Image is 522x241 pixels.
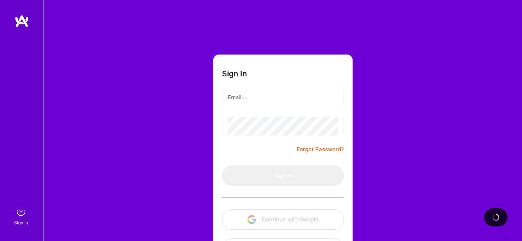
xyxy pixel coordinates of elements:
img: loading [491,213,500,222]
input: Email... [228,88,338,107]
img: logo [15,15,29,28]
div: Sign In [14,219,28,226]
a: Forgot Password? [297,145,344,154]
img: sign in [14,204,28,219]
h3: Sign In [222,69,247,78]
button: Sign In [222,165,344,186]
img: icon [247,215,256,224]
a: sign inSign In [15,204,28,226]
button: Continue with Google [222,209,344,230]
